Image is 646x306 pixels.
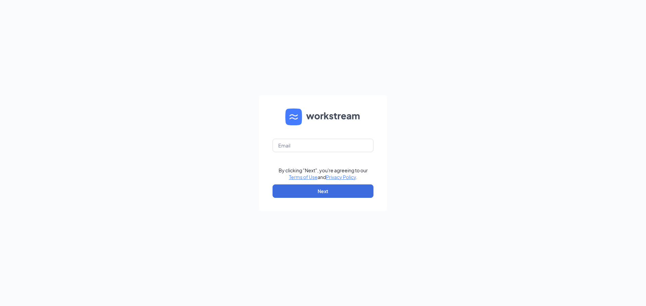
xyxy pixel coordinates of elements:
a: Terms of Use [289,174,318,180]
button: Next [273,184,373,198]
a: Privacy Policy [326,174,356,180]
input: Email [273,139,373,152]
div: By clicking "Next", you're agreeing to our and . [279,167,368,180]
img: WS logo and Workstream text [285,108,361,125]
